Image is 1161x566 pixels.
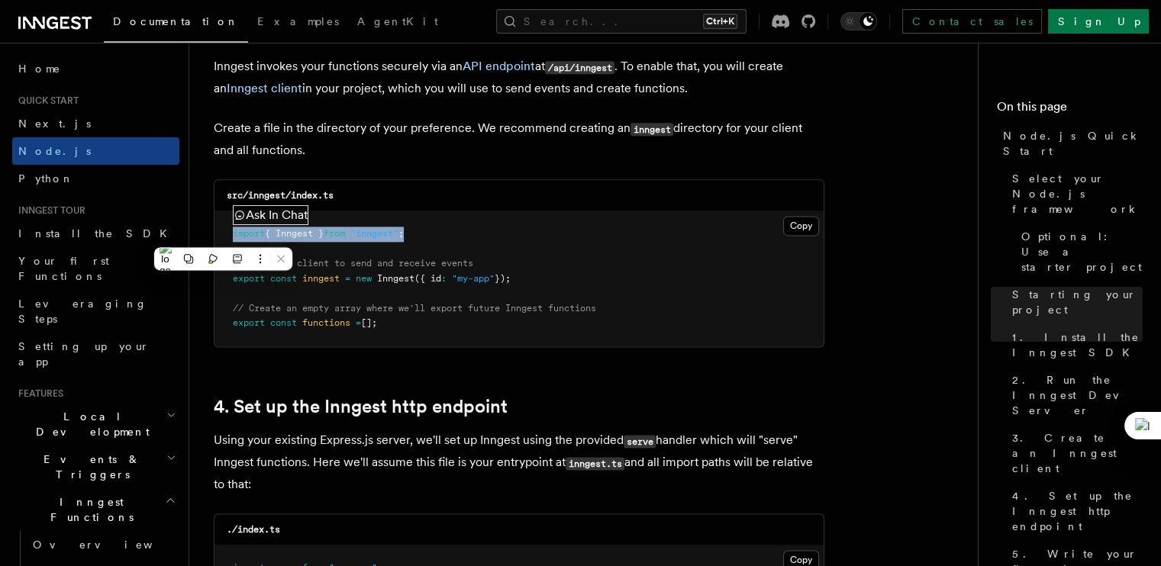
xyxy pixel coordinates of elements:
span: 4. Set up the Inngest http endpoint [1012,488,1143,534]
span: Features [12,388,63,400]
span: from [324,228,345,239]
span: AgentKit [357,15,438,27]
span: Overview [33,539,190,551]
span: Python [18,172,74,185]
code: inngest [630,123,673,136]
h4: On this page [997,98,1143,122]
span: Node.js [18,145,91,157]
img: Ask In Chat [234,209,246,221]
a: Examples [248,5,348,41]
span: "inngest" [350,228,398,239]
span: 3. Create an Inngest client [1012,430,1143,476]
span: = [345,273,350,284]
button: Search...Ctrl+K [496,9,747,34]
span: Events & Triggers [12,452,166,482]
p: Create a file in the directory of your preference. We recommend creating an directory for your cl... [214,117,824,161]
a: 2. Run the Inngest Dev Server [1006,366,1143,424]
span: // Create a client to send and receive events [233,258,473,269]
span: Next.js [18,117,91,130]
a: Overview [27,531,179,558]
span: : [441,273,447,284]
span: export [233,273,265,284]
a: Sign Up [1048,9,1149,34]
button: Toggle dark mode [840,12,877,31]
span: // Create an empty array where we'll export future Inngest functions [233,303,596,314]
code: /api/inngest [545,61,614,74]
a: Optional: Use a starter project [1015,223,1143,281]
a: Install the SDK [12,220,179,247]
a: Home [12,55,179,82]
a: 4. Set up the Inngest http endpoint [214,396,508,417]
p: Inngest invokes your functions securely via an at . To enable that, you will create an in your pr... [214,56,824,99]
span: Ask In Chat [246,206,308,224]
span: Starting your project [1012,287,1143,317]
span: const [270,273,297,284]
span: functions [302,317,350,328]
span: Inngest [377,273,414,284]
span: Quick start [12,95,79,107]
button: Copy [783,216,819,236]
code: serve [624,435,656,448]
a: Python [12,165,179,192]
a: 1. Install the Inngest SDK [1006,323,1143,366]
a: Documentation [104,5,248,43]
span: 2. Run the Inngest Dev Server [1012,372,1143,418]
a: 3. Create an Inngest client [1006,424,1143,482]
a: Contact sales [902,9,1042,34]
code: src/inngest/index.ts [227,190,334,201]
a: Next.js [12,110,179,137]
a: Select your Node.js framework [1006,165,1143,223]
span: Inngest tour [12,204,85,217]
span: Local Development [12,409,166,439]
span: "my-app" [452,273,495,284]
a: Node.js [12,137,179,165]
a: Starting your project [1006,281,1143,323]
code: inngest.ts [566,457,624,470]
span: Node.js Quick Start [1003,128,1143,159]
span: new [356,273,372,284]
span: = [356,317,361,328]
span: Setting up your app [18,340,150,368]
span: Select your Node.js framework [1012,171,1143,217]
span: const [270,317,297,328]
span: 1. Install the Inngest SDK [1012,330,1143,360]
span: }); [495,273,511,284]
span: Leveraging Steps [18,297,147,325]
a: API endpoint [463,59,535,73]
span: Optional: Use a starter project [1021,229,1143,275]
a: 4. Set up the Inngest http endpoint [1006,482,1143,540]
span: inngest [302,273,340,284]
button: Ask In Chat [234,206,308,224]
span: ; [398,228,404,239]
a: Setting up your app [12,333,179,375]
span: Examples [257,15,339,27]
span: ({ id [414,273,441,284]
a: AgentKit [348,5,447,41]
span: Home [18,61,61,76]
span: Install the SDK [18,227,176,240]
button: Inngest Functions [12,488,179,531]
p: Using your existing Express.js server, we'll set up Inngest using the provided handler which will... [214,429,824,495]
span: Your first Functions [18,255,109,282]
span: export [233,317,265,328]
kbd: Ctrl+K [703,14,737,29]
button: Local Development [12,403,179,445]
span: import [233,228,265,239]
code: ./index.ts [227,524,280,535]
a: Leveraging Steps [12,290,179,333]
span: []; [361,317,377,328]
button: Events & Triggers [12,445,179,488]
a: Your first Functions [12,247,179,290]
span: { Inngest } [265,228,324,239]
span: Documentation [113,15,239,27]
a: Node.js Quick Start [997,122,1143,165]
span: Inngest Functions [12,494,165,525]
a: Inngest client [227,81,302,95]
